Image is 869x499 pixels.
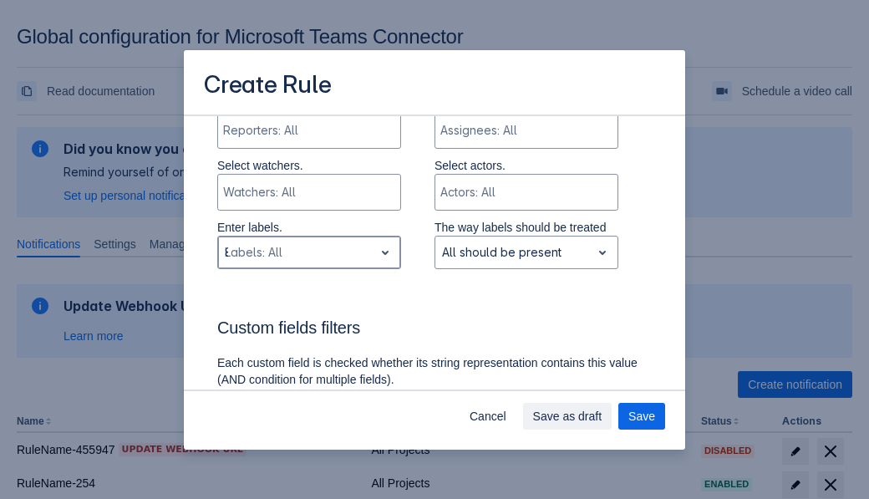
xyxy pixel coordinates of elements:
[523,403,612,430] button: Save as draft
[460,403,516,430] button: Cancel
[217,219,401,236] p: Enter labels.
[217,157,401,174] p: Select watchers.
[434,157,618,174] p: Select actors.
[618,403,665,430] button: Save
[204,70,332,103] h3: Create Rule
[470,403,506,430] span: Cancel
[533,403,602,430] span: Save as draft
[592,242,612,262] span: open
[217,318,652,344] h3: Custom fields filters
[184,115,685,391] div: Scrollable content
[434,219,618,236] p: The way labels should be treated
[217,354,652,388] p: Each custom field is checked whether its string representation contains this value (AND condition...
[628,403,655,430] span: Save
[375,242,395,262] span: open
